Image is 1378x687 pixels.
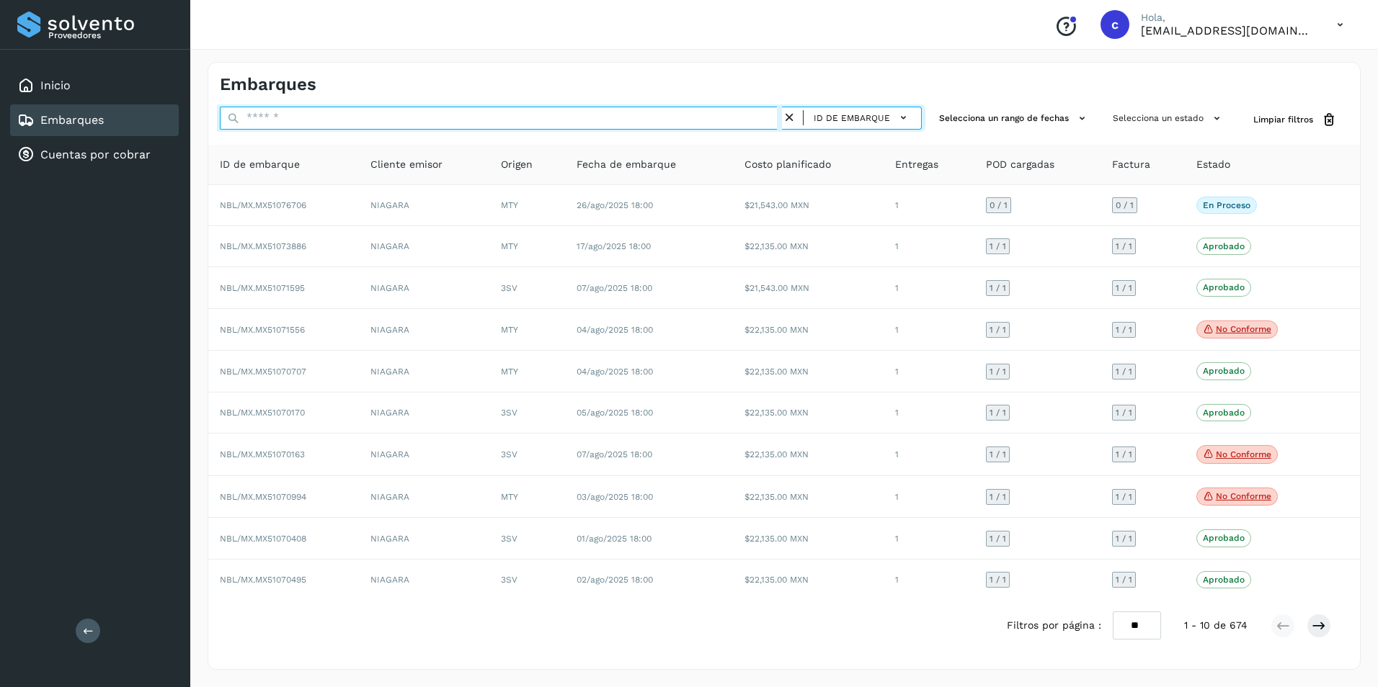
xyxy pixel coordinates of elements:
span: NBL/MX.MX51070495 [220,575,306,585]
td: $22,135.00 MXN [733,351,884,392]
span: NBL/MX.MX51070994 [220,492,306,502]
td: MTY [489,476,564,518]
td: 3SV [489,267,564,308]
td: MTY [489,185,564,226]
span: Costo planificado [744,157,831,172]
button: Limpiar filtros [1242,107,1348,133]
p: No conforme [1216,449,1271,459]
span: 1 / 1 [990,450,1006,459]
td: 1 [884,351,974,392]
button: Selecciona un rango de fechas [933,107,1095,130]
span: 17/ago/2025 18:00 [577,241,651,251]
span: Limpiar filtros [1253,113,1313,126]
td: NIAGARA [359,476,489,518]
span: Cliente emisor [370,157,443,172]
span: 1 / 1 [1116,493,1132,501]
td: $22,135.00 MXN [733,476,884,518]
td: 1 [884,185,974,226]
span: Filtros por página : [1007,618,1101,633]
p: Hola, [1141,12,1314,24]
td: MTY [489,351,564,392]
span: 1 / 1 [1116,284,1132,292]
span: 1 / 1 [990,534,1006,543]
td: NIAGARA [359,434,489,476]
td: 1 [884,434,974,476]
span: Estado [1196,157,1230,172]
td: $22,135.00 MXN [733,309,884,351]
span: Origen [501,157,533,172]
td: NIAGARA [359,185,489,226]
p: Aprobado [1203,366,1245,376]
td: 3SV [489,434,564,476]
span: 02/ago/2025 18:00 [577,575,653,585]
a: Embarques [40,113,104,127]
td: NIAGARA [359,518,489,559]
span: 05/ago/2025 18:00 [577,408,653,418]
span: 26/ago/2025 18:00 [577,200,653,210]
div: Embarques [10,104,179,136]
td: 1 [884,267,974,308]
td: NIAGARA [359,309,489,351]
td: 1 [884,392,974,434]
span: NBL/MX.MX51070170 [220,408,305,418]
td: MTY [489,309,564,351]
td: NIAGARA [359,226,489,267]
span: NBL/MX.MX51076706 [220,200,306,210]
span: ID de embarque [220,157,300,172]
td: NIAGARA [359,560,489,600]
p: Aprobado [1203,408,1245,418]
span: NBL/MX.MX51071556 [220,325,305,335]
td: 3SV [489,560,564,600]
span: 1 / 1 [990,493,1006,501]
span: 0 / 1 [1116,201,1134,210]
span: 1 / 1 [1116,242,1132,251]
p: clarisa_flores@fragua.com.mx [1141,24,1314,37]
span: 04/ago/2025 18:00 [577,325,653,335]
td: $22,135.00 MXN [733,226,884,267]
span: 07/ago/2025 18:00 [577,283,652,293]
span: 1 / 1 [1116,367,1132,376]
div: Cuentas por cobrar [10,139,179,171]
span: 1 - 10 de 674 [1184,618,1248,633]
span: 1 / 1 [990,325,1006,334]
button: Selecciona un estado [1107,107,1230,130]
p: No conforme [1216,324,1271,334]
span: 1 / 1 [990,284,1006,292]
p: En proceso [1203,200,1250,210]
span: Factura [1112,157,1150,172]
span: 1 / 1 [1116,408,1132,417]
button: ID de embarque [809,107,915,128]
td: $22,135.00 MXN [733,518,884,559]
span: 01/ago/2025 18:00 [577,534,652,544]
span: 1 / 1 [990,575,1006,584]
td: 3SV [489,518,564,559]
p: Aprobado [1203,241,1245,251]
td: MTY [489,226,564,267]
p: Proveedores [48,30,173,40]
span: NBL/MX.MX51071595 [220,283,305,293]
h4: Embarques [220,74,316,95]
span: 1 / 1 [1116,325,1132,334]
span: 1 / 1 [990,367,1006,376]
span: NBL/MX.MX51070408 [220,534,306,544]
span: NBL/MX.MX51073886 [220,241,306,251]
td: 1 [884,518,974,559]
span: POD cargadas [986,157,1054,172]
td: $21,543.00 MXN [733,185,884,226]
td: 1 [884,226,974,267]
span: ID de embarque [814,112,890,125]
p: Aprobado [1203,282,1245,292]
span: 03/ago/2025 18:00 [577,492,653,502]
span: 1 / 1 [990,408,1006,417]
td: NIAGARA [359,351,489,392]
span: 07/ago/2025 18:00 [577,449,652,459]
span: NBL/MX.MX51070707 [220,367,306,377]
td: 1 [884,476,974,518]
a: Inicio [40,78,71,92]
td: 1 [884,560,974,600]
span: 0 / 1 [990,201,1008,210]
td: $22,135.00 MXN [733,434,884,476]
p: No conforme [1216,491,1271,501]
span: 04/ago/2025 18:00 [577,367,653,377]
td: NIAGARA [359,267,489,308]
